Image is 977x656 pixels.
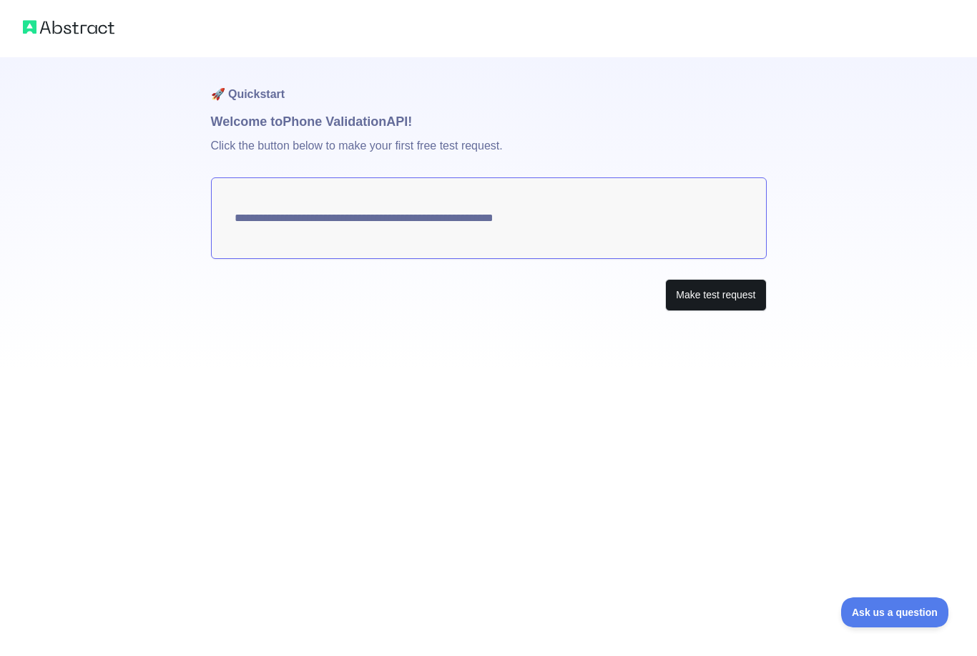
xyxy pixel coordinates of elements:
[23,17,114,37] img: Abstract logo
[841,597,948,627] iframe: Toggle Customer Support
[211,112,767,132] h1: Welcome to Phone Validation API!
[211,57,767,112] h1: 🚀 Quickstart
[665,279,766,311] button: Make test request
[211,132,767,177] p: Click the button below to make your first free test request.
